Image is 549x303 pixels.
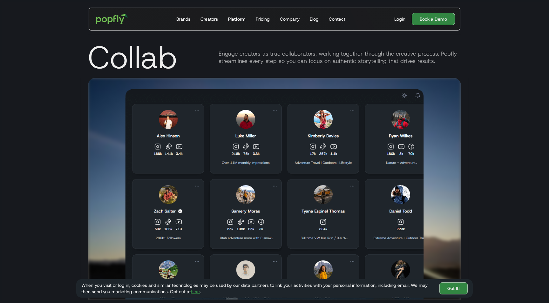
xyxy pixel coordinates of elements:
div: When you visit or log in, cookies and similar technologies may be used by our data partners to li... [81,282,434,295]
a: Platform [226,8,248,30]
div: Company [280,16,300,22]
a: Got It! [439,282,468,294]
div: Engage creators as true collaborators, working together through the creative process. Popfly stre... [219,50,461,65]
a: Contact [326,8,348,30]
a: Company [277,8,302,30]
div: Platform [228,16,246,22]
div: Pricing [256,16,270,22]
div: Contact [329,16,345,22]
div: Blog [310,16,319,22]
a: Brands [174,8,193,30]
a: Creators [198,8,220,30]
div: Login [394,16,405,22]
a: Login [392,16,408,22]
a: here [191,289,200,294]
a: Pricing [253,8,272,30]
a: home [91,10,132,29]
div: Collab [88,42,177,73]
a: Book a Demo [412,13,455,25]
div: Creators [200,16,218,22]
a: Blog [307,8,321,30]
div: Brands [176,16,190,22]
